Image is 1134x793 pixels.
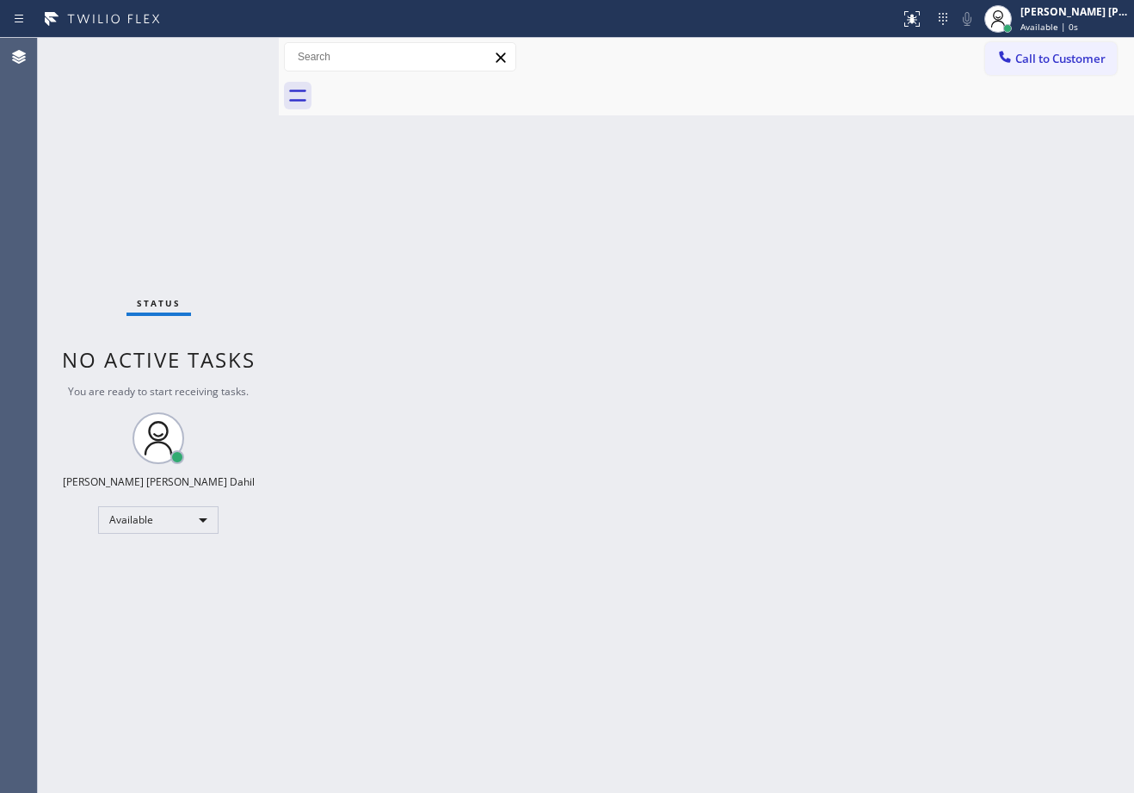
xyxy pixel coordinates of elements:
button: Mute [955,7,979,31]
input: Search [285,43,515,71]
span: Available | 0s [1020,21,1078,33]
div: [PERSON_NAME] [PERSON_NAME] Dahil [63,474,255,489]
span: Status [137,297,181,309]
span: You are ready to start receiving tasks. [68,384,249,399]
button: Call to Customer [985,42,1117,75]
div: [PERSON_NAME] [PERSON_NAME] Dahil [1020,4,1129,19]
div: Available [98,506,219,534]
span: No active tasks [62,345,256,374]
span: Call to Customer [1015,51,1106,66]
